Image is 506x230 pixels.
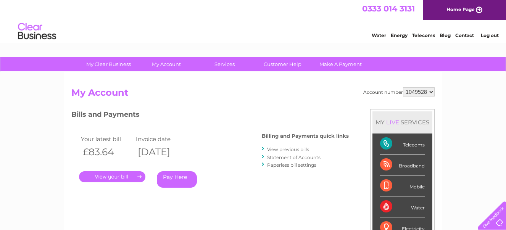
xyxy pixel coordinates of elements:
a: 0333 014 3131 [362,4,415,13]
div: Water [380,196,425,217]
a: My Account [135,57,198,71]
div: Mobile [380,175,425,196]
a: My Clear Business [77,57,140,71]
a: Telecoms [412,32,435,38]
a: Water [372,32,386,38]
div: Broadband [380,154,425,175]
a: Log out [481,32,499,38]
a: Blog [440,32,451,38]
a: . [79,171,145,182]
div: Clear Business is a trading name of Verastar Limited (registered in [GEOGRAPHIC_DATA] No. 3667643... [73,4,434,37]
h4: Billing and Payments quick links [262,133,349,139]
a: Statement of Accounts [267,154,321,160]
h3: Bills and Payments [71,109,349,122]
div: Telecoms [380,133,425,154]
div: LIVE [385,119,401,126]
div: Account number [363,87,435,97]
td: Your latest bill [79,134,134,144]
img: logo.png [18,20,56,43]
h2: My Account [71,87,435,102]
td: Invoice date [134,134,189,144]
a: Paperless bill settings [267,162,316,168]
a: Contact [455,32,474,38]
a: Customer Help [251,57,314,71]
a: Pay Here [157,171,197,188]
a: Make A Payment [309,57,372,71]
a: View previous bills [267,146,309,152]
th: £83.64 [79,144,134,160]
a: Energy [391,32,408,38]
a: Services [193,57,256,71]
div: MY SERVICES [372,111,432,133]
th: [DATE] [134,144,189,160]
